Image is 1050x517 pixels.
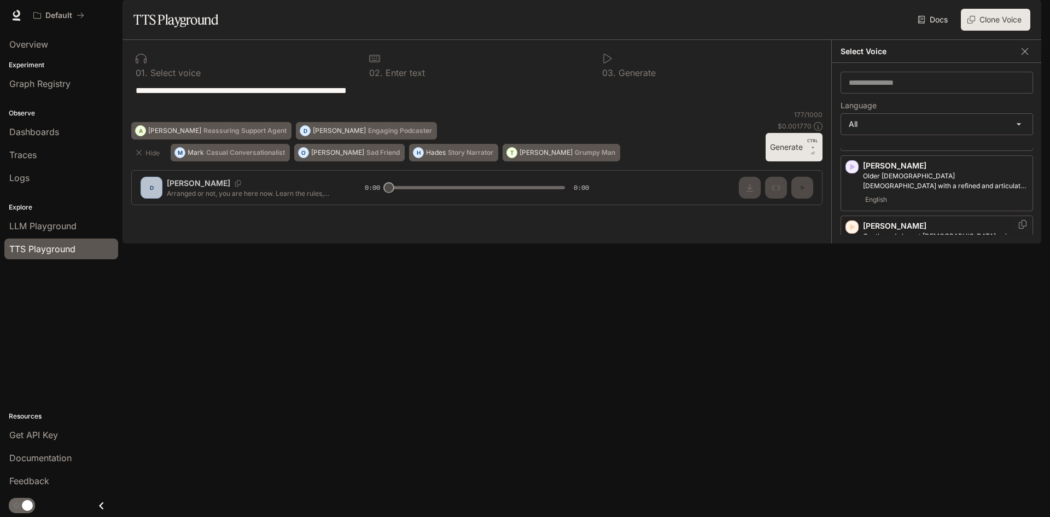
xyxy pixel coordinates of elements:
[413,144,423,161] div: H
[171,144,290,161] button: MMarkCasual Conversationalist
[961,9,1030,31] button: Clone Voice
[133,9,218,31] h1: TTS Playground
[299,144,308,161] div: O
[409,144,498,161] button: HHadesStory Narrator
[807,137,818,157] p: ⏎
[448,149,493,156] p: Story Narrator
[131,122,291,140] button: A[PERSON_NAME]Reassuring Support Agent
[300,122,310,140] div: D
[915,9,952,31] a: Docs
[296,122,437,140] button: D[PERSON_NAME]Engaging Podcaster
[148,68,201,77] p: Select voice
[311,149,364,156] p: [PERSON_NAME]
[616,68,656,77] p: Generate
[383,68,425,77] p: Enter text
[203,127,287,134] p: Reassuring Support Agent
[841,114,1032,135] div: All
[426,149,446,156] p: Hades
[1017,220,1028,229] button: Copy Voice ID
[766,133,822,161] button: GenerateCTRL +⏎
[807,137,818,150] p: CTRL +
[188,149,204,156] p: Mark
[366,149,400,156] p: Sad Friend
[294,144,405,161] button: O[PERSON_NAME]Sad Friend
[136,122,145,140] div: A
[863,231,1028,241] p: Gentle and elegant female voice
[45,11,72,20] p: Default
[794,110,822,119] p: 177 / 1000
[863,171,1028,191] p: Older British male with a refined and articulate voice
[369,68,383,77] p: 0 2 .
[28,4,89,26] button: All workspaces
[206,149,285,156] p: Casual Conversationalist
[136,68,148,77] p: 0 1 .
[503,144,620,161] button: T[PERSON_NAME]Grumpy Man
[863,193,889,206] span: English
[575,149,615,156] p: Grumpy Man
[148,127,201,134] p: [PERSON_NAME]
[863,220,1028,231] p: [PERSON_NAME]
[841,102,877,109] p: Language
[520,149,573,156] p: [PERSON_NAME]
[778,121,812,131] p: $ 0.001770
[131,144,166,161] button: Hide
[368,127,432,134] p: Engaging Podcaster
[175,144,185,161] div: M
[313,127,366,134] p: [PERSON_NAME]
[602,68,616,77] p: 0 3 .
[863,160,1028,171] p: [PERSON_NAME]
[507,144,517,161] div: T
